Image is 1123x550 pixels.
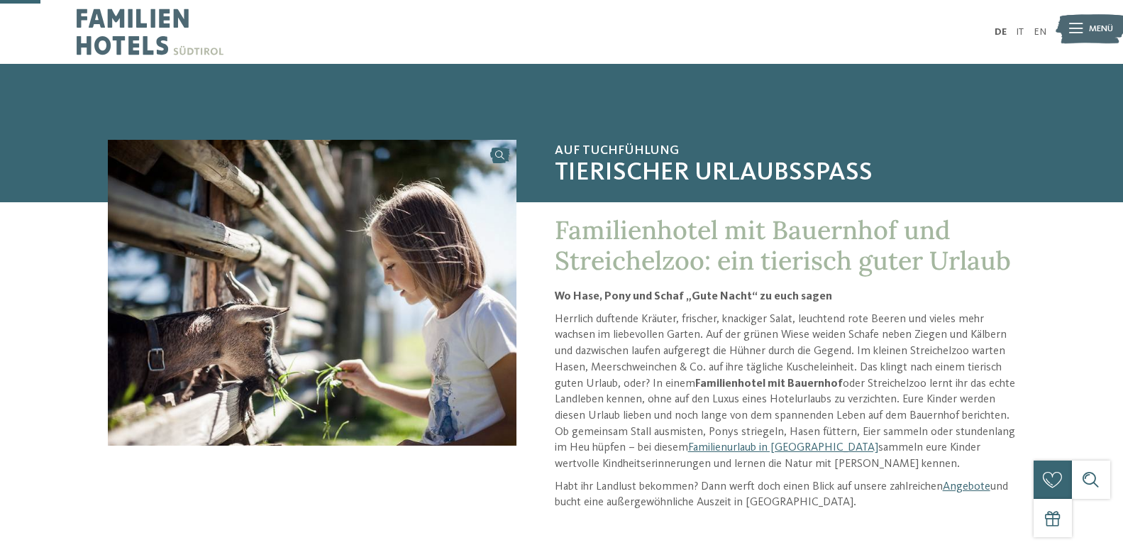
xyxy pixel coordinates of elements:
[1016,27,1024,37] a: IT
[555,479,1015,511] p: Habt ihr Landlust bekommen? Dann werft doch einen Blick auf unsere zahlreichen und bucht eine auß...
[995,27,1007,37] a: DE
[1089,23,1113,35] span: Menü
[688,442,878,453] a: Familienurlaub in [GEOGRAPHIC_DATA]
[108,140,516,446] img: Familienhotel mit Bauernhof: ein Traum wird wahr
[555,291,832,302] strong: Wo Hase, Pony und Schaf „Gute Nacht“ zu euch sagen
[555,143,1015,159] span: Auf Tuchfühlung
[1034,27,1046,37] a: EN
[555,158,1015,189] span: Tierischer Urlaubsspaß
[943,481,990,493] a: Angebote
[555,312,1015,473] p: Herrlich duftende Kräuter, frischer, knackiger Salat, leuchtend rote Beeren und vieles mehr wachs...
[555,214,1011,277] span: Familienhotel mit Bauernhof und Streichelzoo: ein tierisch guter Urlaub
[695,378,843,390] strong: Familienhotel mit Bauernhof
